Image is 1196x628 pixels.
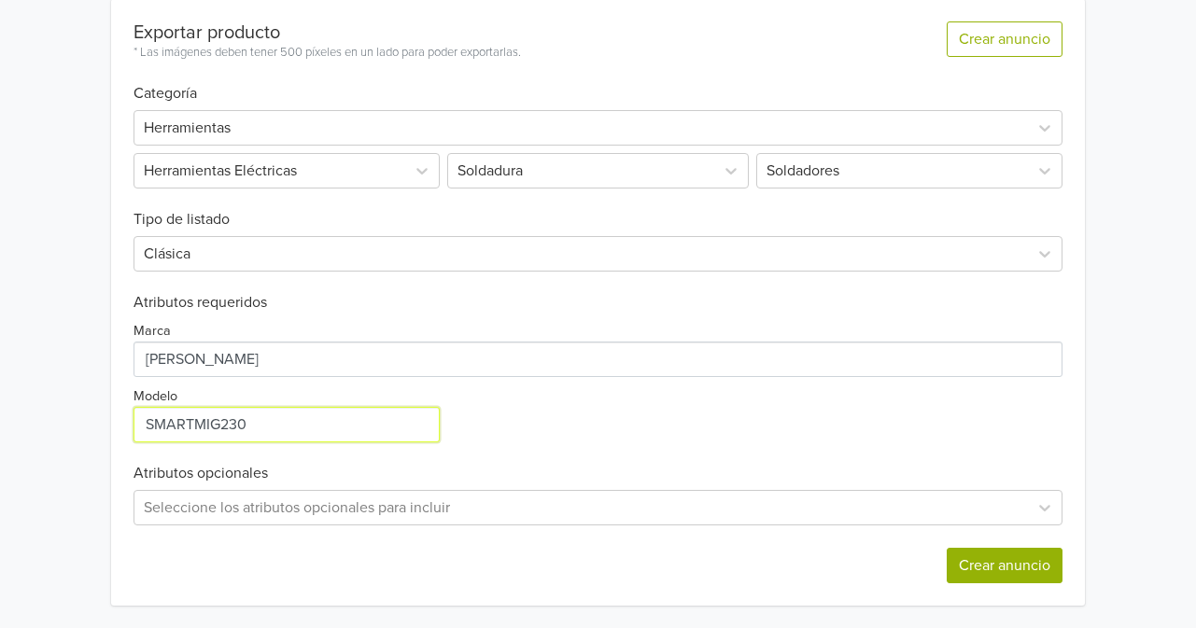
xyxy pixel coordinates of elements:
[134,44,521,63] div: * Las imágenes deben tener 500 píxeles en un lado para poder exportarlas.
[134,21,521,44] div: Exportar producto
[134,294,1062,312] h6: Atributos requeridos
[947,21,1062,57] button: Crear anuncio
[134,386,177,407] label: Modelo
[134,188,1062,229] h6: Tipo de listado
[134,465,1062,482] h6: Atributos opcionales
[134,63,1062,103] h6: Categoría
[134,321,171,342] label: Marca
[947,548,1062,583] button: Crear anuncio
